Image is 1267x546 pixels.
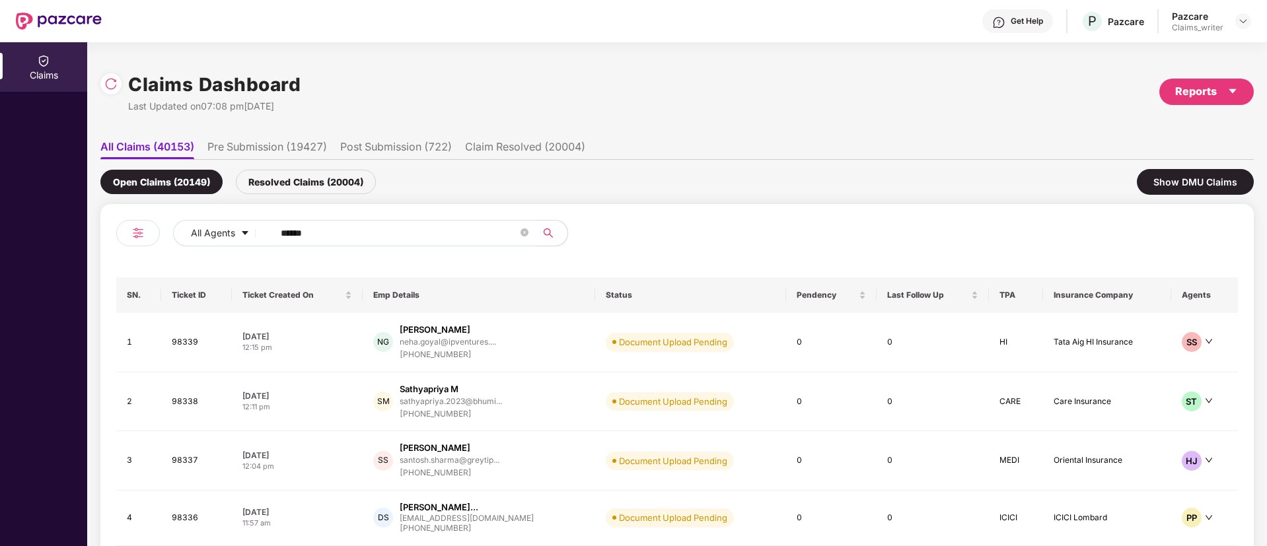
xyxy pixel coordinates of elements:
div: sathyapriya.2023@bhumi... [400,397,502,405]
div: Document Upload Pending [619,454,727,467]
div: Show DMU Claims [1137,169,1254,195]
div: ST [1182,392,1202,411]
div: santosh.sharma@greytip... [400,456,499,464]
img: svg+xml;base64,PHN2ZyBpZD0iUmVsb2FkLTMyeDMyIiB4bWxucz0iaHR0cDovL3d3dy53My5vcmcvMjAwMC9zdmciIHdpZH... [104,77,118,90]
span: close-circle [521,227,528,240]
td: 0 [786,491,877,546]
div: neha.goyal@ipventures.... [400,337,496,346]
div: [DATE] [242,390,352,401]
div: 12:11 pm [242,401,352,413]
td: MEDI [989,431,1043,491]
th: Last Follow Up [877,277,989,313]
span: Last Follow Up [887,290,968,300]
th: TPA [989,277,1043,313]
td: 98336 [161,491,232,546]
td: 0 [877,431,989,491]
td: 0 [877,313,989,372]
div: NG [373,332,393,352]
span: P [1088,13,1097,29]
li: Post Submission (722) [340,140,452,159]
td: 98339 [161,313,232,372]
div: [PERSON_NAME] [400,442,470,454]
th: Status [595,277,786,313]
span: Ticket Created On [242,290,342,300]
div: [DATE] [242,331,352,342]
span: close-circle [521,228,528,236]
button: All Agentscaret-down [173,220,278,246]
h1: Claims Dashboard [128,70,301,99]
div: 12:15 pm [242,342,352,353]
td: Tata Aig HI Insurance [1043,313,1171,372]
div: Reports [1175,83,1238,100]
td: 98338 [161,372,232,432]
div: SS [1182,332,1202,352]
td: CARE [989,372,1043,432]
div: [EMAIL_ADDRESS][DOMAIN_NAME] [400,514,534,522]
div: Sathyapriya M [400,383,458,395]
td: 3 [116,431,161,491]
div: Pazcare [1108,15,1144,28]
span: Pendency [797,290,856,300]
td: ICICI Lombard [1043,491,1171,546]
th: Ticket ID [161,277,232,313]
div: PP [1182,508,1202,528]
div: Resolved Claims (20004) [236,170,376,194]
div: [PHONE_NUMBER] [400,408,502,421]
span: down [1205,337,1213,345]
div: Document Upload Pending [619,335,727,349]
td: Oriental Insurance [1043,431,1171,491]
div: HJ [1182,451,1202,471]
td: Care Insurance [1043,372,1171,432]
div: [PHONE_NUMBER] [400,467,499,479]
div: 11:57 am [242,518,352,529]
img: svg+xml;base64,PHN2ZyB4bWxucz0iaHR0cDovL3d3dy53My5vcmcvMjAwMC9zdmciIHdpZHRoPSIyNCIgaGVpZ2h0PSIyNC... [130,225,146,241]
div: [PERSON_NAME] [400,324,470,336]
span: search [535,228,561,238]
td: 0 [877,372,989,432]
td: 2 [116,372,161,432]
span: All Agents [191,226,235,240]
div: [PHONE_NUMBER] [400,522,534,535]
td: HI [989,313,1043,372]
div: Open Claims (20149) [100,170,223,194]
th: Emp Details [363,277,595,313]
img: svg+xml;base64,PHN2ZyBpZD0iRHJvcGRvd24tMzJ4MzIiIHhtbG5zPSJodHRwOi8vd3d3LnczLm9yZy8yMDAwL3N2ZyIgd2... [1238,16,1249,26]
span: caret-down [1227,86,1238,96]
div: SM [373,392,393,411]
li: Pre Submission (19427) [207,140,327,159]
div: Last Updated on 07:08 pm[DATE] [128,99,301,114]
td: 0 [786,313,877,372]
li: Claim Resolved (20004) [465,140,585,159]
button: search [535,220,568,246]
span: down [1205,456,1213,464]
div: [PHONE_NUMBER] [400,349,496,361]
td: 1 [116,313,161,372]
div: Pazcare [1172,10,1223,22]
img: New Pazcare Logo [16,13,102,30]
img: svg+xml;base64,PHN2ZyBpZD0iSGVscC0zMngzMiIgeG1sbnM9Imh0dHA6Ly93d3cudzMub3JnLzIwMDAvc3ZnIiB3aWR0aD... [992,16,1005,29]
span: down [1205,514,1213,522]
div: 12:04 pm [242,461,352,472]
td: 0 [786,431,877,491]
div: DS [373,508,393,528]
td: 0 [786,372,877,432]
div: Get Help [1011,16,1043,26]
th: Insurance Company [1043,277,1171,313]
span: down [1205,397,1213,405]
th: Ticket Created On [232,277,363,313]
div: Claims_writer [1172,22,1223,33]
div: [PERSON_NAME]... [400,501,478,514]
div: Document Upload Pending [619,395,727,408]
th: SN. [116,277,161,313]
div: [DATE] [242,506,352,518]
img: svg+xml;base64,PHN2ZyBpZD0iQ2xhaW0iIHhtbG5zPSJodHRwOi8vd3d3LnczLm9yZy8yMDAwL3N2ZyIgd2lkdGg9IjIwIi... [37,54,50,67]
td: ICICI [989,491,1043,546]
div: [DATE] [242,450,352,461]
td: 98337 [161,431,232,491]
div: SS [373,451,393,471]
div: Document Upload Pending [619,511,727,524]
th: Pendency [786,277,877,313]
li: All Claims (40153) [100,140,194,159]
td: 4 [116,491,161,546]
span: caret-down [240,228,250,239]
